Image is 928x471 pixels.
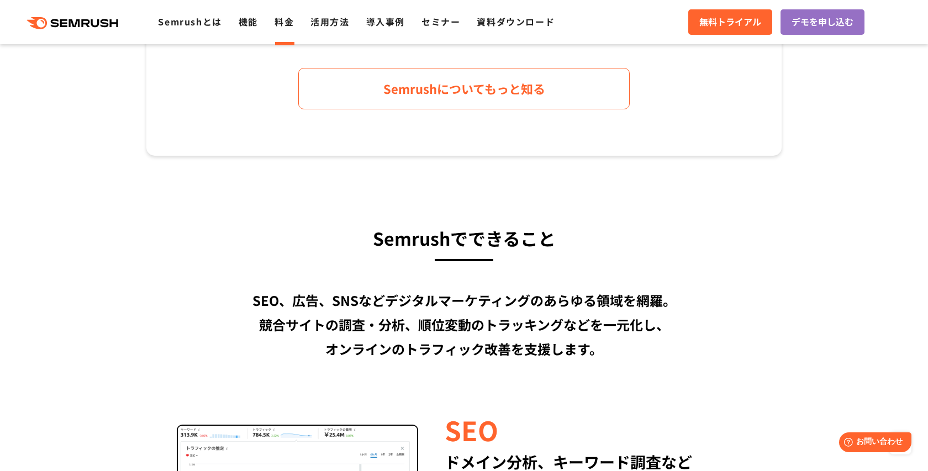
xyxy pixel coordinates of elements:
span: デモを申し込む [792,15,853,29]
a: Semrushとは [158,15,222,28]
a: Semrushについてもっと知る [298,68,630,109]
a: 機能 [239,15,258,28]
a: 資料ダウンロード [477,15,555,28]
span: Semrushについてもっと知る [383,79,545,98]
div: SEO、広告、SNSなどデジタルマーケティングのあらゆる領域を網羅。 競合サイトの調査・分析、順位変動のトラッキングなどを一元化し、 オンラインのトラフィック改善を支援します。 [146,288,782,361]
span: 無料トライアル [699,15,761,29]
div: SEO [445,411,751,448]
a: 無料トライアル [688,9,772,35]
h3: Semrushでできること [146,223,782,253]
a: デモを申し込む [781,9,864,35]
a: 料金 [275,15,294,28]
iframe: Help widget launcher [830,428,916,459]
a: セミナー [421,15,460,28]
a: 導入事例 [366,15,405,28]
a: 活用方法 [310,15,349,28]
